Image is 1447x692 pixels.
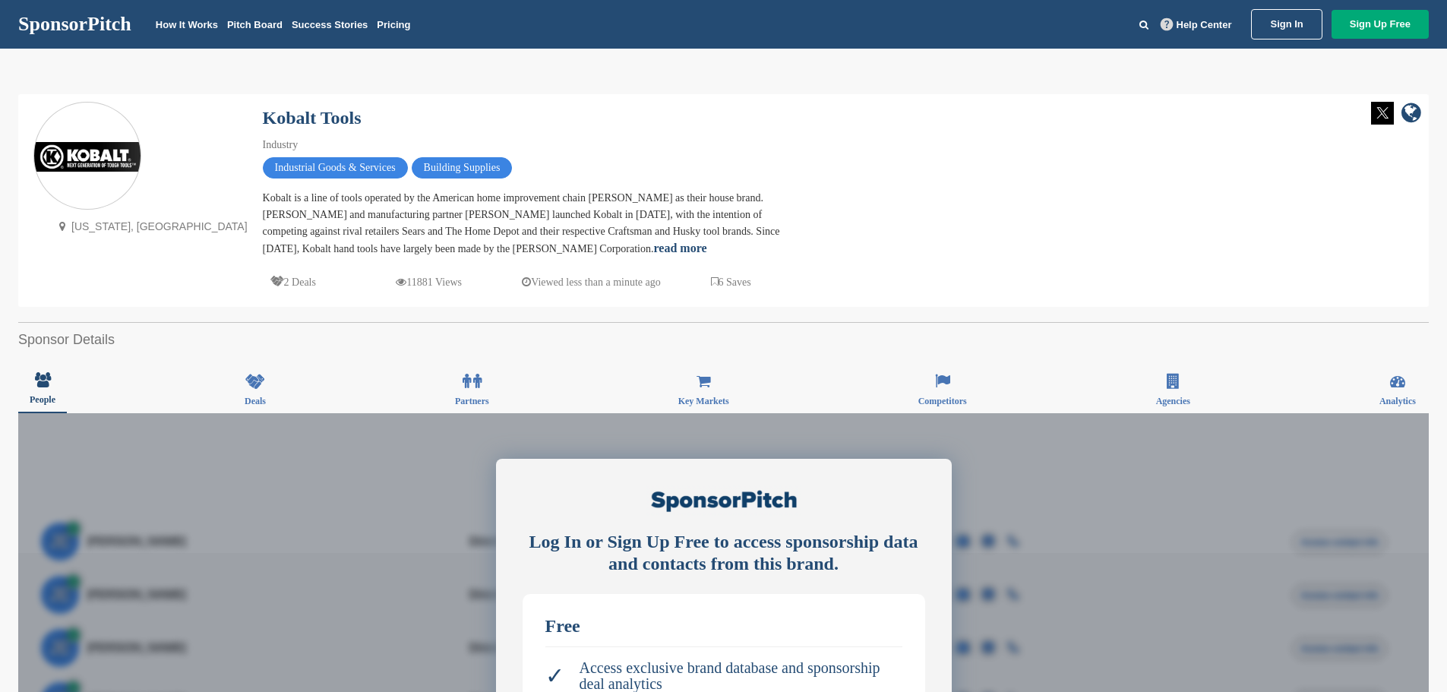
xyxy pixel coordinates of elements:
[34,142,141,172] img: Sponsorpitch & Kobalt Tools
[678,397,729,406] span: Key Markets
[1156,397,1190,406] span: Agencies
[263,137,795,153] div: Industry
[270,273,316,292] p: 2 Deals
[263,190,795,258] div: Kobalt is a line of tools operated by the American home improvement chain [PERSON_NAME] as their ...
[263,157,408,179] span: Industrial Goods & Services
[245,397,266,406] span: Deals
[455,397,489,406] span: Partners
[653,242,706,254] a: read more
[1371,102,1394,125] img: Twitter white
[1401,102,1421,127] a: company link
[523,531,925,575] div: Log In or Sign Up Free to access sponsorship data and contacts from this brand.
[227,19,283,30] a: Pitch Board
[1332,10,1429,39] a: Sign Up Free
[1158,16,1235,33] a: Help Center
[918,397,967,406] span: Competitors
[18,330,1429,350] h2: Sponsor Details
[522,273,661,292] p: Viewed less than a minute ago
[711,273,751,292] p: 6 Saves
[545,617,902,635] div: Free
[52,217,248,236] p: [US_STATE], [GEOGRAPHIC_DATA]
[377,19,410,30] a: Pricing
[1379,397,1416,406] span: Analytics
[412,157,513,179] span: Building Supplies
[263,108,362,128] a: Kobalt Tools
[545,668,564,684] span: ✓
[292,19,368,30] a: Success Stories
[18,14,131,34] a: SponsorPitch
[396,273,462,292] p: 11881 Views
[1251,9,1322,39] a: Sign In
[30,395,55,404] span: People
[156,19,218,30] a: How It Works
